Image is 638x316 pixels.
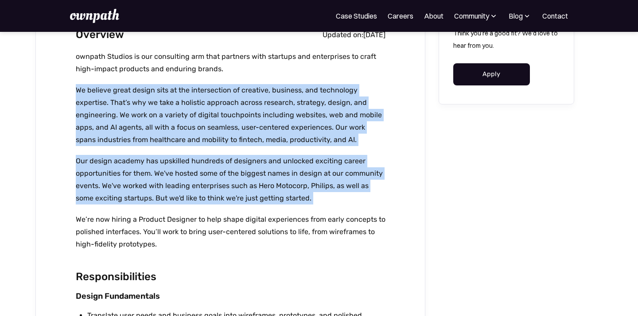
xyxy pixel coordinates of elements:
strong: Design Fundamentals [76,291,160,301]
p: Our design academy has upskilled hundreds of designers and unlocked exciting career opportunities... [76,155,385,204]
h2: Responsibilities [76,268,385,285]
a: Contact [542,11,568,21]
p: We’re now hiring a Product Designer to help shape digital experiences from early concepts to poli... [76,213,385,250]
div: [DATE] [363,31,385,39]
a: Careers [388,11,413,21]
a: Case Studies [336,11,377,21]
div: Blog [509,11,532,21]
p: Think you're a good fit? We'd love to hear from you. [453,27,560,52]
p: We believe great design sits at the intersection of creative, business, and technology expertise.... [76,84,385,146]
div: Community [454,11,498,21]
p: ownpath Studios is our consulting arm that partners with startups and enterprises to craft high-i... [76,50,385,75]
h2: Overview [76,26,124,43]
div: Updated on: [323,31,363,39]
a: About [424,11,443,21]
div: Community [454,11,489,21]
div: Blog [509,11,523,21]
a: Apply [453,63,530,85]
